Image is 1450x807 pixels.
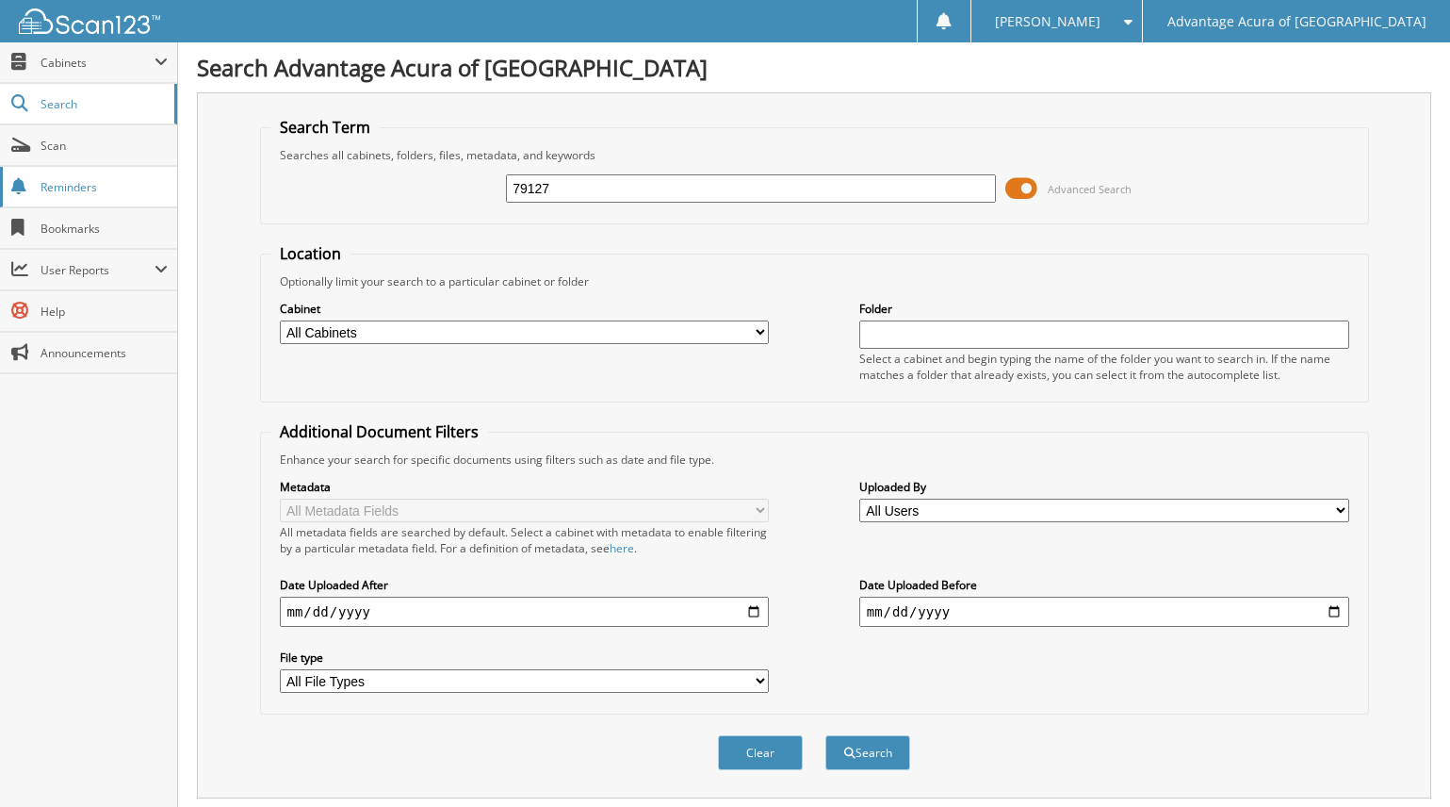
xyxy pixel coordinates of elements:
a: here [610,540,634,556]
h1: Search Advantage Acura of [GEOGRAPHIC_DATA] [197,52,1431,83]
div: Optionally limit your search to a particular cabinet or folder [270,273,1359,289]
legend: Additional Document Filters [270,421,488,442]
button: Search [825,735,910,770]
div: All metadata fields are searched by default. Select a cabinet with metadata to enable filtering b... [280,524,770,556]
input: end [859,597,1349,627]
div: Select a cabinet and begin typing the name of the folder you want to search in. If the name match... [859,351,1349,383]
span: Advantage Acura of [GEOGRAPHIC_DATA] [1167,16,1426,27]
button: Clear [718,735,803,770]
span: Announcements [41,345,168,361]
span: [PERSON_NAME] [995,16,1100,27]
input: start [280,597,770,627]
div: Searches all cabinets, folders, files, metadata, and keywords [270,147,1359,163]
span: Bookmarks [41,221,168,237]
iframe: Chat Widget [1356,716,1450,807]
img: scan123-logo-white.svg [19,8,160,34]
span: Scan [41,138,168,154]
label: Cabinet [280,301,770,317]
span: Reminders [41,179,168,195]
label: File type [280,650,770,666]
legend: Location [270,243,350,264]
span: Help [41,304,168,320]
div: Enhance your search for specific documents using filters such as date and file type. [270,452,1359,468]
legend: Search Term [270,117,380,138]
label: Metadata [280,479,770,495]
span: Advanced Search [1048,182,1132,196]
label: Uploaded By [859,479,1349,495]
span: Search [41,96,165,112]
label: Date Uploaded After [280,577,770,593]
span: User Reports [41,262,155,278]
span: Cabinets [41,55,155,71]
label: Date Uploaded Before [859,577,1349,593]
label: Folder [859,301,1349,317]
